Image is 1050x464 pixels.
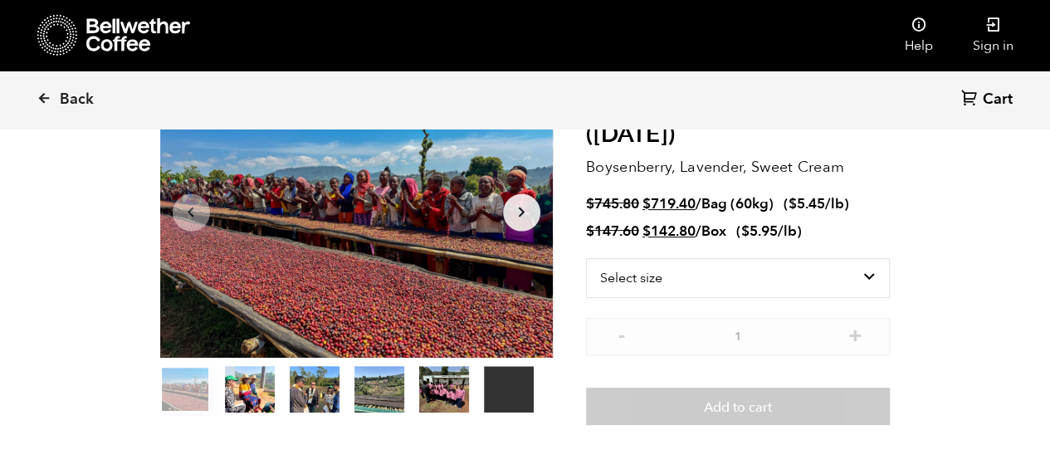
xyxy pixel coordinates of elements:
span: $ [642,194,651,213]
bdi: 5.45 [789,194,825,213]
span: / [696,194,701,213]
span: ( ) [736,222,802,241]
a: Cart [961,89,1017,111]
bdi: 5.95 [741,222,778,241]
h2: [PERSON_NAME] Natural ([DATE]) [586,94,891,149]
button: + [844,326,865,343]
bdi: 745.80 [586,194,639,213]
span: Back [60,90,94,110]
span: $ [741,222,750,241]
span: /lb [825,194,844,213]
button: - [611,326,632,343]
bdi: 147.60 [586,222,639,241]
span: $ [586,222,594,241]
span: Box [701,222,726,241]
span: ( ) [784,194,849,213]
button: Add to cart [586,388,891,426]
span: / [696,222,701,241]
span: $ [586,194,594,213]
span: Cart [983,90,1013,110]
bdi: 719.40 [642,194,696,213]
bdi: 142.80 [642,222,696,241]
span: $ [642,222,651,241]
p: Boysenberry, Lavender, Sweet Cream [586,156,891,178]
span: Bag (60kg) [701,194,774,213]
video: Your browser does not support the video tag. [484,366,534,413]
span: /lb [778,222,797,241]
span: $ [789,194,797,213]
